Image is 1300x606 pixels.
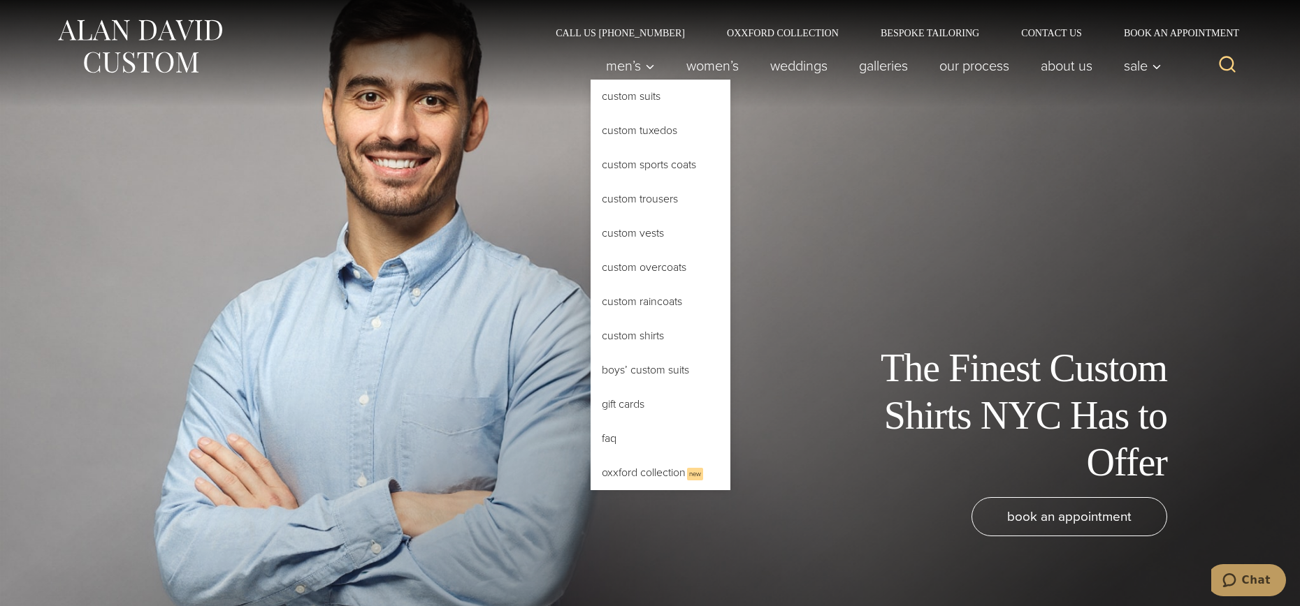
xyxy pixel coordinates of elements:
[972,497,1167,536] a: book an appointment
[924,52,1025,80] a: Our Process
[853,345,1167,486] h1: The Finest Custom Shirts NYC Has to Offer
[591,285,730,318] a: Custom Raincoats
[1007,506,1132,526] span: book an appointment
[535,28,706,38] a: Call Us [PHONE_NUMBER]
[591,182,730,216] a: Custom Trousers
[1103,28,1244,38] a: Book an Appointment
[591,319,730,353] a: Custom Shirts
[591,387,730,421] a: Gift Cards
[706,28,860,38] a: Oxxford Collection
[591,456,730,490] a: Oxxford CollectionNew
[844,52,924,80] a: Galleries
[687,468,703,480] span: New
[591,52,1169,80] nav: Primary Navigation
[591,148,730,182] a: Custom Sports Coats
[860,28,1000,38] a: Bespoke Tailoring
[591,251,730,284] a: Custom Overcoats
[1025,52,1108,80] a: About Us
[591,422,730,455] a: FAQ
[591,216,730,250] a: Custom Vests
[1211,564,1286,599] iframe: Opens a widget where you can chat to one of our agents
[535,28,1244,38] nav: Secondary Navigation
[1211,49,1244,82] button: View Search Form
[1108,52,1169,80] button: Sale sub menu toggle
[591,52,671,80] button: Men’s sub menu toggle
[755,52,844,80] a: weddings
[56,15,224,77] img: Alan David Custom
[591,80,730,113] a: Custom Suits
[591,353,730,387] a: Boys’ Custom Suits
[1000,28,1103,38] a: Contact Us
[671,52,755,80] a: Women’s
[591,114,730,147] a: Custom Tuxedos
